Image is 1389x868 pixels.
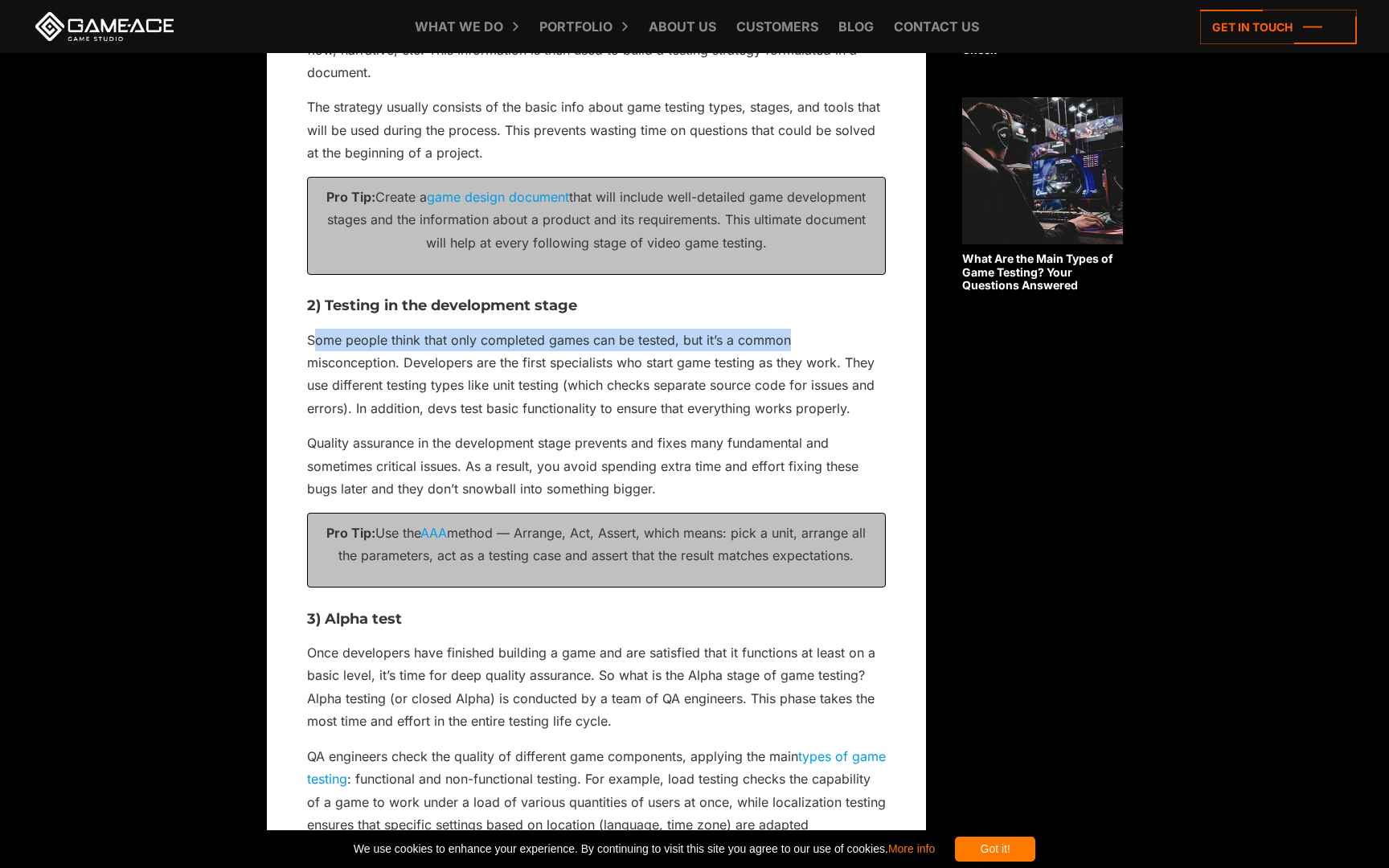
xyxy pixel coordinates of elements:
img: Related [962,97,1123,244]
div: Got it! [955,837,1035,862]
a: More info [888,842,935,855]
strong: Pro Tip: [326,189,375,205]
p: Quality assurance in the development stage prevents and fixes many fundamental and sometimes crit... [307,432,886,500]
p: The strategy usually consists of the basic info about game testing types, stages, and tools that ... [307,96,886,164]
a: What Are the Main Types of Game Testing? Your Questions Answered [962,97,1123,293]
p: QA engineers check the quality of different game components, applying the main : functional and n... [307,745,886,859]
h3: 3) Alpha test [307,612,886,628]
p: Once developers have finished building a game and are satisfied that it functions at least on a b... [307,641,886,733]
a: game design document [427,189,569,205]
p: Use the method — Arrange, Act, Assert, which means: pick a unit, arrange all the parameters, act ... [316,522,877,567]
a: Get in touch [1200,10,1357,44]
span: We use cookies to enhance your experience. By continuing to visit this site you agree to our use ... [354,837,935,862]
p: Some people think that only completed games can be tested, but it’s a common misconception. Devel... [307,329,886,420]
a: AAA [420,525,447,541]
p: Create a that will include well-detailed game development stages and the information about a prod... [316,186,877,254]
h3: 2) Testing in the development stage [307,298,886,314]
strong: Pro Tip: [326,525,375,541]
